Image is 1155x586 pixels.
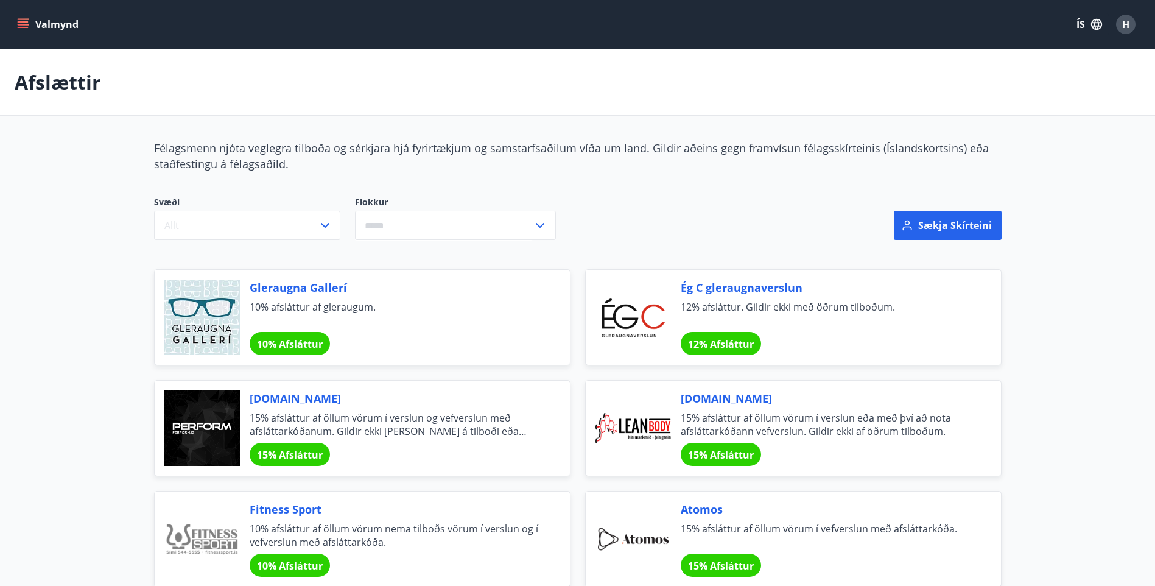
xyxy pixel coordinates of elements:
span: 10% afsláttur af gleraugum. [250,300,541,327]
span: 10% afsláttur af öllum vörum nema tilboðs vörum í verslun og í vefverslun með afsláttarkóða. [250,522,541,549]
span: 12% afsláttur. Gildir ekki með öðrum tilboðum. [681,300,972,327]
label: Flokkur [355,196,556,208]
span: Gleraugna Gallerí [250,280,541,295]
span: [DOMAIN_NAME] [681,390,972,406]
span: Atomos [681,501,972,517]
span: Allt [164,219,179,232]
button: ÍS [1070,13,1109,35]
span: 10% Afsláttur [257,337,323,351]
span: Ég C gleraugnaverslun [681,280,972,295]
button: Allt [154,211,340,240]
button: Sækja skírteini [894,211,1002,240]
span: 12% Afsláttur [688,337,754,351]
span: 15% afsláttur af öllum vörum í vefverslun með afsláttarkóða. [681,522,972,549]
span: Fitness Sport [250,501,541,517]
p: Afslættir [15,69,101,96]
span: 10% Afsláttur [257,559,323,573]
span: 15% Afsláttur [688,448,754,462]
button: menu [15,13,83,35]
span: 15% Afsláttur [688,559,754,573]
span: 15% afsláttur af öllum vörum í verslun eða með því að nota afsláttarkóðann vefverslun. Gildir ekk... [681,411,972,438]
span: H [1122,18,1129,31]
span: [DOMAIN_NAME] [250,390,541,406]
span: Svæði [154,196,340,211]
span: Félagsmenn njóta veglegra tilboða og sérkjara hjá fyrirtækjum og samstarfsaðilum víða um land. Gi... [154,141,989,171]
button: H [1111,10,1140,39]
span: 15% Afsláttur [257,448,323,462]
span: 15% afsláttur af öllum vörum í verslun og vefverslun með afsláttarkóðanum. Gildir ekki [PERSON_NA... [250,411,541,438]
